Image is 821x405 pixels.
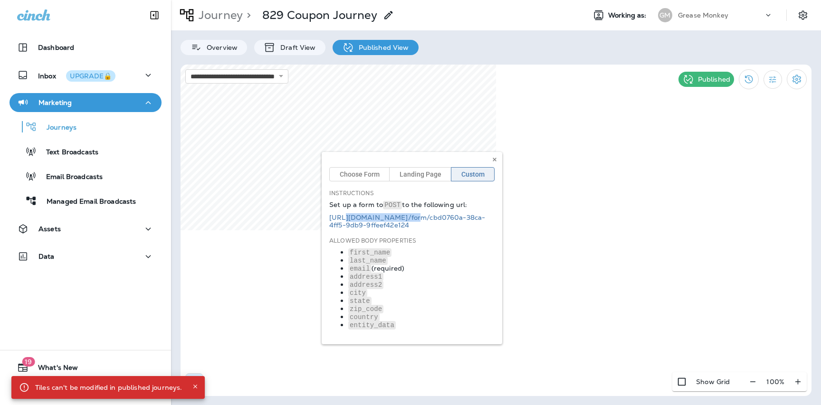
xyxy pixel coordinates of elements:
[10,38,162,57] button: Dashboard
[37,123,76,132] p: Journeys
[38,225,61,233] p: Assets
[243,8,251,22] p: >
[608,11,649,19] span: Working as:
[202,44,238,51] p: Overview
[698,75,730,83] p: Published
[37,173,103,182] p: Email Broadcasts
[10,381,162,400] button: Support
[37,148,98,157] p: Text Broadcasts
[38,70,115,80] p: Inbox
[276,44,315,51] p: Draft View
[141,6,168,25] button: Collapse Sidebar
[766,378,784,386] p: 100 %
[66,70,115,82] button: UPGRADE🔒
[10,247,162,266] button: Data
[10,141,162,161] button: Text Broadcasts
[10,191,162,211] button: Managed Email Broadcasts
[10,166,162,186] button: Email Broadcasts
[38,253,55,260] p: Data
[10,66,162,85] button: InboxUPGRADE🔒
[37,198,136,207] p: Managed Email Broadcasts
[10,117,162,137] button: Journeys
[38,99,72,106] p: Marketing
[678,11,728,19] p: Grease Monkey
[70,73,112,79] div: UPGRADE🔒
[658,8,672,22] div: GM
[10,358,162,377] button: 19What's New
[794,7,811,24] button: Settings
[190,381,201,392] button: Close
[195,8,243,22] p: Journey
[787,69,807,89] button: Settings
[10,93,162,112] button: Marketing
[38,44,74,51] p: Dashboard
[10,219,162,238] button: Assets
[29,364,78,375] span: What's New
[764,70,782,89] button: Filter Statistics
[696,378,730,386] p: Show Grid
[354,44,409,51] p: Published View
[262,8,377,22] p: 829 Coupon Journey
[22,357,35,367] span: 19
[35,379,182,396] div: Tiles can't be modified in published journeys.
[739,69,759,89] button: View Changelog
